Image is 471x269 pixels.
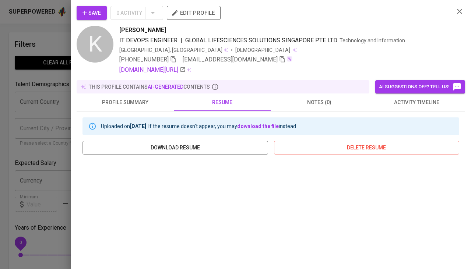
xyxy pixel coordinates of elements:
p: this profile contains contents [89,83,210,91]
b: [DATE] [130,123,146,129]
span: edit profile [173,8,215,18]
img: magic_wand.svg [287,56,292,62]
div: K [77,26,113,63]
a: download the file [237,123,279,129]
span: GLOBAL LIFESCIENCES SOLUTIONS SINGAPORE PTE LTD [185,37,337,44]
a: edit profile [167,10,221,15]
span: delete resume [280,143,454,152]
div: Uploaded on . If the resume doesn't appear, you may instead. [101,120,297,133]
span: Save [82,8,101,18]
span: AI-generated [148,84,183,90]
button: delete resume [274,141,460,155]
span: download resume [88,143,262,152]
span: [DEMOGRAPHIC_DATA] [235,46,291,54]
button: AI suggestions off? Tell us! [375,80,465,93]
span: | [180,36,182,45]
span: Technology and Information [340,38,405,43]
span: AI suggestions off? Tell us! [379,82,461,91]
a: [DOMAIN_NAME][URL] [119,66,186,74]
button: Save [77,6,107,20]
span: [EMAIL_ADDRESS][DOMAIN_NAME] [183,56,278,63]
button: edit profile [167,6,221,20]
span: notes (0) [275,98,364,107]
span: activity timeline [372,98,461,107]
span: profile summary [81,98,169,107]
button: download resume [82,141,268,155]
span: [PHONE_NUMBER] [119,56,169,63]
span: IT DEVOPS ENGINEER [119,37,177,44]
div: [GEOGRAPHIC_DATA], [GEOGRAPHIC_DATA] [119,46,228,54]
span: [PERSON_NAME] [119,26,166,35]
span: resume [178,98,267,107]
